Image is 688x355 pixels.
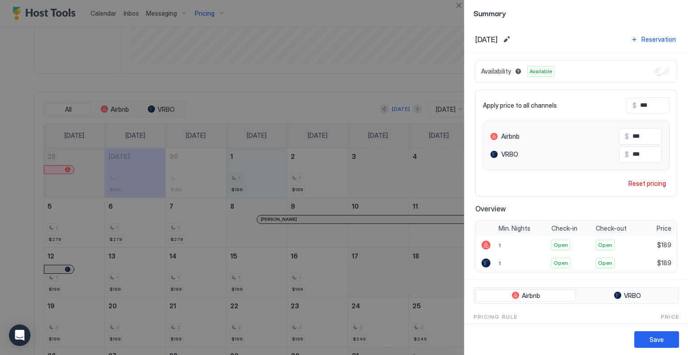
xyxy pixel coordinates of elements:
span: Overview [475,204,677,213]
span: 1 [499,242,501,249]
div: Save [649,335,664,344]
div: Reset pricing [628,179,666,188]
span: 1 [499,260,501,267]
span: Open [598,241,612,249]
span: $ [625,150,629,158]
span: [DATE] [475,35,498,44]
span: Check-in [551,224,577,232]
span: Min. Nights [499,224,530,232]
button: VRBO [578,289,677,302]
span: Availability [481,67,511,75]
span: VRBO [624,292,641,300]
span: $189 [657,259,671,267]
span: Open [554,241,568,249]
button: Reservation [629,33,677,45]
span: Airbnb [501,132,520,140]
div: tab-group [473,287,679,304]
span: Price [661,313,679,321]
span: Price [657,224,671,232]
span: Open [554,259,568,267]
span: $ [625,132,629,140]
button: Save [634,331,679,348]
span: $189 [657,241,671,249]
button: Edit date range [501,34,512,45]
button: Airbnb [476,289,576,302]
div: Reservation [641,35,676,44]
span: VRBO [501,150,518,158]
div: Open Intercom Messenger [9,324,30,346]
span: Pricing Rule [473,313,517,321]
button: Blocked dates override all pricing rules and remain unavailable until manually unblocked [513,66,524,77]
span: Summary [473,7,679,18]
button: Reset pricing [625,177,670,189]
span: Open [598,259,612,267]
span: Airbnb [522,292,540,300]
span: $ [632,101,636,110]
span: Apply price to all channels [483,101,557,110]
span: Available [529,67,552,75]
span: Check-out [596,224,627,232]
